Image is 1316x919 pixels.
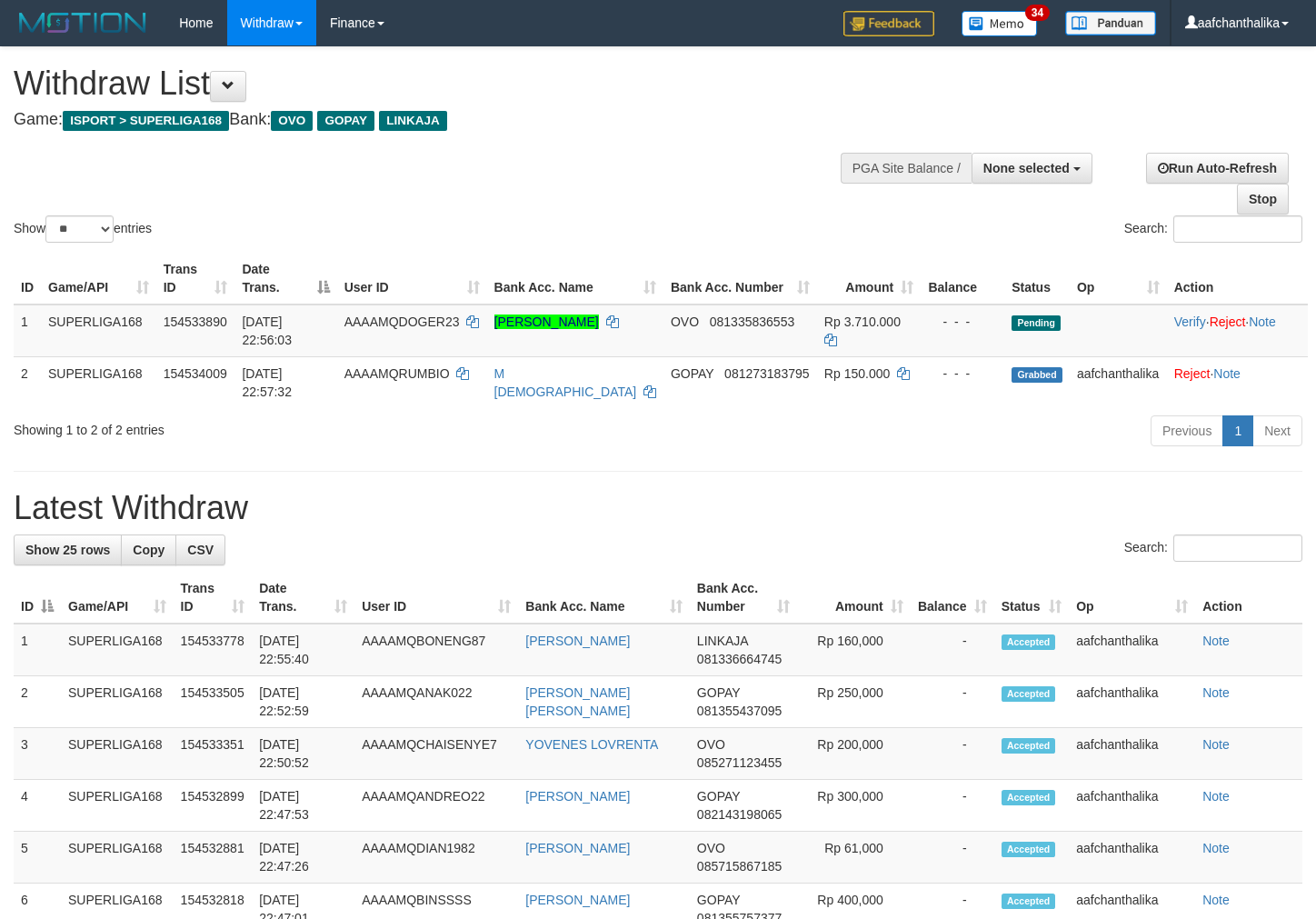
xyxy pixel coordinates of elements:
[1174,315,1206,329] a: Verify
[1249,315,1276,329] a: Note
[671,315,699,329] span: OVO
[797,676,910,728] td: Rp 250,000
[187,543,214,557] span: CSV
[525,634,630,648] a: [PERSON_NAME]
[14,215,152,243] label: Show entries
[1070,356,1167,408] td: aafchanthalika
[1202,893,1230,907] a: Note
[1202,737,1230,752] a: Note
[1069,676,1195,728] td: aafchanthalika
[1025,5,1050,21] span: 34
[1195,572,1302,624] th: Action
[354,832,518,884] td: AAAAMQDIAN1982
[824,366,890,381] span: Rp 150.000
[175,534,225,565] a: CSV
[1202,634,1230,648] a: Note
[1069,572,1195,624] th: Op: activate to sort column ascending
[1069,624,1195,676] td: aafchanthalika
[983,161,1070,175] span: None selected
[1174,366,1211,381] a: Reject
[797,572,910,624] th: Amount: activate to sort column ascending
[817,253,921,305] th: Amount: activate to sort column ascending
[1202,841,1230,855] a: Note
[14,414,534,439] div: Showing 1 to 2 of 2 entries
[271,111,313,131] span: OVO
[1070,253,1167,305] th: Op: activate to sort column ascending
[525,893,630,907] a: [PERSON_NAME]
[1124,534,1302,562] label: Search:
[494,315,599,329] a: [PERSON_NAME]
[63,111,229,131] span: ISPORT > SUPERLIGA168
[174,624,253,676] td: 154533778
[133,543,164,557] span: Copy
[1173,215,1302,243] input: Search:
[252,624,354,676] td: [DATE] 22:55:40
[1002,842,1056,857] span: Accepted
[697,755,782,770] span: Copy 085271123455 to clipboard
[911,832,994,884] td: -
[234,253,336,305] th: Date Trans.: activate to sort column descending
[911,780,994,832] td: -
[1065,11,1156,35] img: panduan.png
[1012,315,1061,331] span: Pending
[252,780,354,832] td: [DATE] 22:47:53
[911,676,994,728] td: -
[14,305,41,357] td: 1
[252,572,354,624] th: Date Trans.: activate to sort column ascending
[1210,315,1246,329] a: Reject
[797,624,910,676] td: Rp 160,000
[121,534,176,565] a: Copy
[174,832,253,884] td: 154532881
[671,366,713,381] span: GOPAY
[1151,415,1223,446] a: Previous
[797,728,910,780] td: Rp 200,000
[1069,832,1195,884] td: aafchanthalika
[14,356,41,408] td: 2
[1252,415,1302,446] a: Next
[317,111,374,131] span: GOPAY
[1002,790,1056,805] span: Accepted
[697,893,740,907] span: GOPAY
[1002,738,1056,754] span: Accepted
[41,305,156,357] td: SUPERLIGA168
[354,624,518,676] td: AAAAMQBONENG87
[525,685,630,718] a: [PERSON_NAME] [PERSON_NAME]
[697,789,740,804] span: GOPAY
[14,534,122,565] a: Show 25 rows
[174,780,253,832] td: 154532899
[354,728,518,780] td: AAAAMQCHAISENYE7
[1202,789,1230,804] a: Note
[1146,153,1289,184] a: Run Auto-Refresh
[928,365,997,383] div: - - -
[61,780,174,832] td: SUPERLIGA168
[697,634,748,648] span: LINKAJA
[525,737,658,752] a: YOVENES LOVRENTA
[697,859,782,874] span: Copy 085715867185 to clipboard
[1167,253,1308,305] th: Action
[962,11,1038,36] img: Button%20Memo.svg
[911,728,994,780] td: -
[1167,305,1308,357] td: · ·
[344,315,460,329] span: AAAAMQDOGER23
[697,685,740,700] span: GOPAY
[1004,253,1070,305] th: Status
[1167,356,1308,408] td: ·
[61,624,174,676] td: SUPERLIGA168
[164,366,227,381] span: 154534009
[697,807,782,822] span: Copy 082143198065 to clipboard
[174,728,253,780] td: 154533351
[1213,366,1241,381] a: Note
[14,676,61,728] td: 2
[525,789,630,804] a: [PERSON_NAME]
[14,832,61,884] td: 5
[25,543,110,557] span: Show 25 rows
[1002,686,1056,702] span: Accepted
[14,253,41,305] th: ID
[14,624,61,676] td: 1
[45,215,114,243] select: Showentries
[1069,728,1195,780] td: aafchanthalika
[61,832,174,884] td: SUPERLIGA168
[824,315,901,329] span: Rp 3.710.000
[697,704,782,718] span: Copy 081355437095 to clipboard
[174,676,253,728] td: 154533505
